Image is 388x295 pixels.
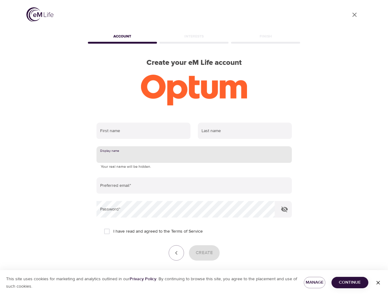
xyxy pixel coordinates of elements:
a: close [347,7,362,22]
a: Terms of Service [171,228,203,235]
button: Manage [304,277,325,288]
a: Privacy Policy [130,276,156,282]
span: Continue [336,279,363,286]
span: I have read and agreed to the [113,228,203,235]
img: Optum-logo-ora-RGB.png [141,75,247,105]
span: Manage [309,279,320,286]
img: logo [26,7,53,22]
h2: Create your eM Life account [87,58,302,67]
p: Your real name will be hidden. [101,164,288,170]
button: Continue [331,277,368,288]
